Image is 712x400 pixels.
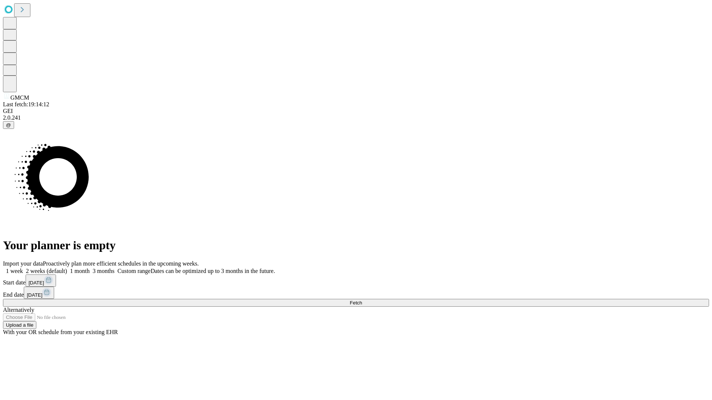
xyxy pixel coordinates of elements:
[70,268,90,274] span: 1 month
[29,280,44,286] span: [DATE]
[118,268,151,274] span: Custom range
[3,108,709,114] div: GEI
[3,307,34,313] span: Alternatively
[27,292,42,298] span: [DATE]
[3,274,709,287] div: Start date
[3,321,36,329] button: Upload a file
[3,287,709,299] div: End date
[6,122,11,128] span: @
[3,239,709,252] h1: Your planner is empty
[10,94,29,101] span: GMCM
[3,114,709,121] div: 2.0.241
[350,300,362,306] span: Fetch
[3,260,43,267] span: Import your data
[24,287,54,299] button: [DATE]
[3,121,14,129] button: @
[26,268,67,274] span: 2 weeks (default)
[26,274,56,287] button: [DATE]
[43,260,199,267] span: Proactively plan more efficient schedules in the upcoming weeks.
[3,101,49,107] span: Last fetch: 19:14:12
[3,299,709,307] button: Fetch
[3,329,118,335] span: With your OR schedule from your existing EHR
[6,268,23,274] span: 1 week
[93,268,115,274] span: 3 months
[151,268,275,274] span: Dates can be optimized up to 3 months in the future.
